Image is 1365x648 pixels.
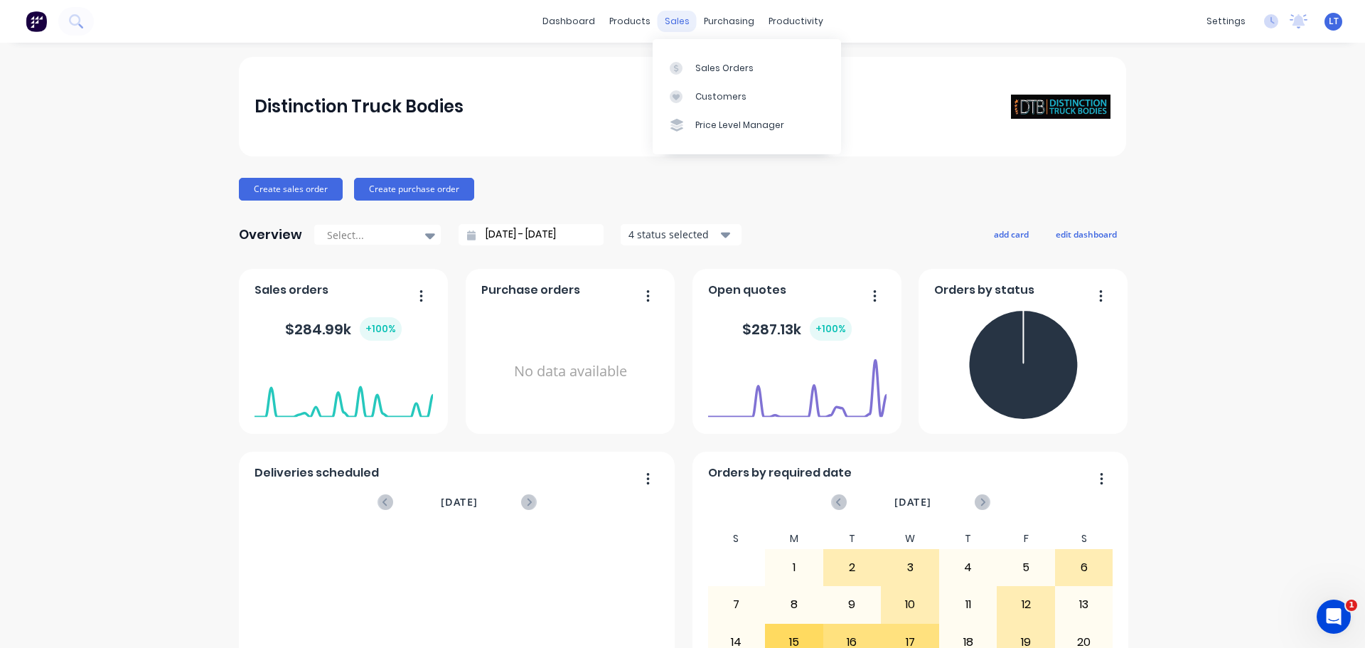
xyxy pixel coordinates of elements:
span: [DATE] [441,494,478,510]
iframe: Intercom live chat [1317,600,1351,634]
div: sales [658,11,697,32]
div: 4 status selected [628,227,718,242]
div: Price Level Manager [695,119,784,132]
div: + 100 % [360,317,402,341]
div: Overview [239,221,302,249]
div: 3 [882,550,938,585]
div: T [823,529,882,549]
span: LT [1329,15,1339,28]
div: 2 [824,550,881,585]
div: settings [1199,11,1253,32]
div: F [997,529,1055,549]
div: 13 [1056,587,1113,622]
button: edit dashboard [1046,225,1126,243]
div: T [939,529,997,549]
div: + 100 % [810,317,852,341]
span: Purchase orders [481,282,580,299]
div: 9 [824,587,881,622]
button: Create purchase order [354,178,474,201]
span: Orders by required date [708,464,852,482]
div: No data available [481,304,660,439]
div: M [765,529,823,549]
div: 6 [1056,550,1113,585]
div: $ 284.99k [285,317,402,341]
div: $ 287.13k [742,317,852,341]
div: Sales Orders [695,62,754,75]
span: Sales orders [255,282,328,299]
div: products [602,11,658,32]
span: 1 [1346,600,1357,611]
a: dashboard [535,11,602,32]
div: 4 [940,550,997,585]
img: Factory [26,11,47,32]
span: [DATE] [894,494,931,510]
div: 8 [766,587,823,622]
div: productivity [761,11,830,32]
div: Distinction Truck Bodies [255,92,464,121]
img: Distinction Truck Bodies [1011,95,1110,119]
div: 10 [882,587,938,622]
div: 11 [940,587,997,622]
div: S [707,529,766,549]
div: 12 [997,587,1054,622]
div: purchasing [697,11,761,32]
a: Price Level Manager [653,111,841,139]
span: Open quotes [708,282,786,299]
span: Orders by status [934,282,1034,299]
a: Sales Orders [653,53,841,82]
div: S [1055,529,1113,549]
div: 7 [708,587,765,622]
a: Customers [653,83,841,111]
div: W [881,529,939,549]
div: 5 [997,550,1054,585]
button: add card [985,225,1038,243]
div: Customers [695,90,746,103]
div: 1 [766,550,823,585]
button: Create sales order [239,178,343,201]
button: 4 status selected [621,224,742,245]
